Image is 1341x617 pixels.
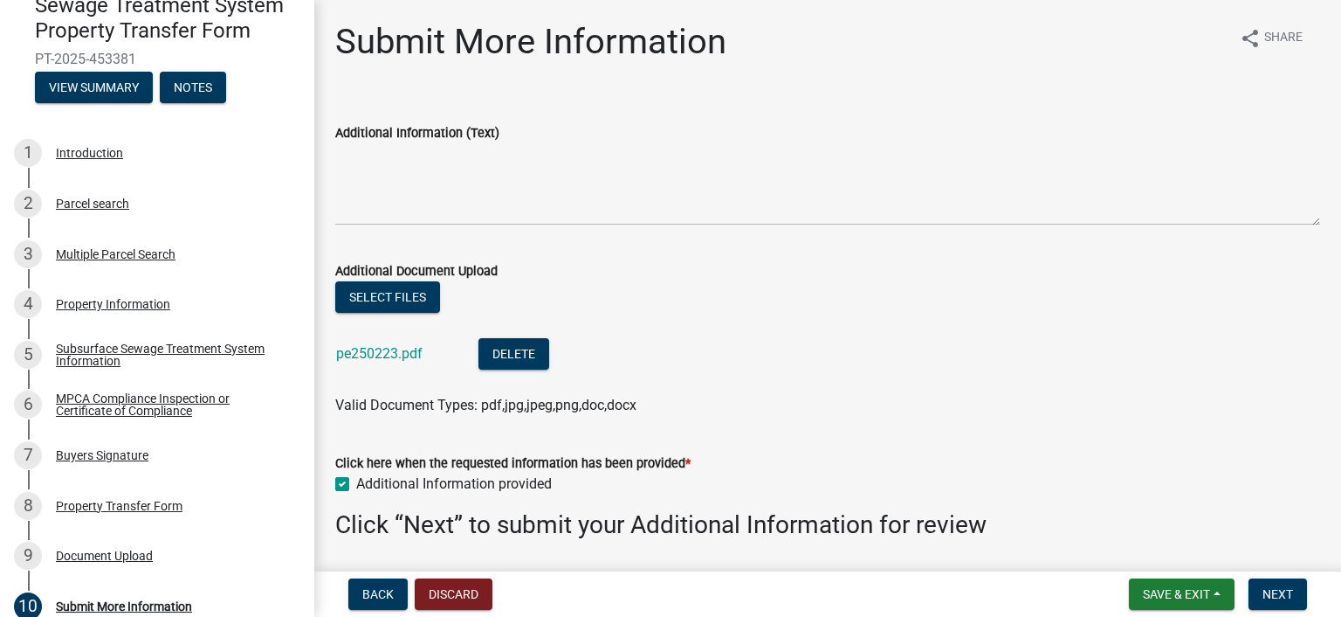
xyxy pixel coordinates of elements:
[14,139,42,167] div: 1
[415,579,492,610] button: Discard
[56,198,129,210] div: Parcel search
[56,392,286,417] div: MPCA Compliance Inspection or Certificate of Compliance
[362,587,394,601] span: Back
[1264,28,1303,49] span: Share
[335,128,499,140] label: Additional Information (Text)
[35,81,153,95] wm-modal-confirm: Summary
[478,338,549,370] button: Delete
[56,500,182,512] div: Property Transfer Form
[335,281,440,313] button: Select files
[14,190,42,218] div: 2
[14,441,42,469] div: 7
[1129,579,1234,610] button: Save & Exit
[1143,587,1210,601] span: Save & Exit
[14,542,42,570] div: 9
[56,343,286,367] div: Subsurface Sewage Treatment System Information
[14,492,42,520] div: 8
[56,550,153,562] div: Document Upload
[478,347,549,364] wm-modal-confirm: Delete Document
[335,266,498,278] label: Additional Document Upload
[56,600,192,613] div: Submit More Information
[14,341,42,369] div: 5
[14,240,42,268] div: 3
[1226,21,1317,55] button: shareShare
[1240,28,1261,49] i: share
[335,510,1320,540] h3: Click “Next” to submit your Additional Information for review
[335,21,726,63] h1: Submit More Information
[14,391,42,419] div: 6
[56,298,170,310] div: Property Information
[160,81,226,95] wm-modal-confirm: Notes
[1262,587,1293,601] span: Next
[56,147,123,159] div: Introduction
[336,345,423,362] a: pe250223.pdf
[335,397,636,413] span: Valid Document Types: pdf,jpg,jpeg,png,doc,docx
[348,579,408,610] button: Back
[1248,579,1307,610] button: Next
[56,449,148,461] div: Buyers Signature
[356,474,552,495] label: Additional Information provided
[56,248,175,260] div: Multiple Parcel Search
[160,72,226,103] button: Notes
[35,72,153,103] button: View Summary
[335,458,691,470] label: Click here when the requested information has been provided
[35,51,279,67] span: PT-2025-453381
[14,290,42,318] div: 4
